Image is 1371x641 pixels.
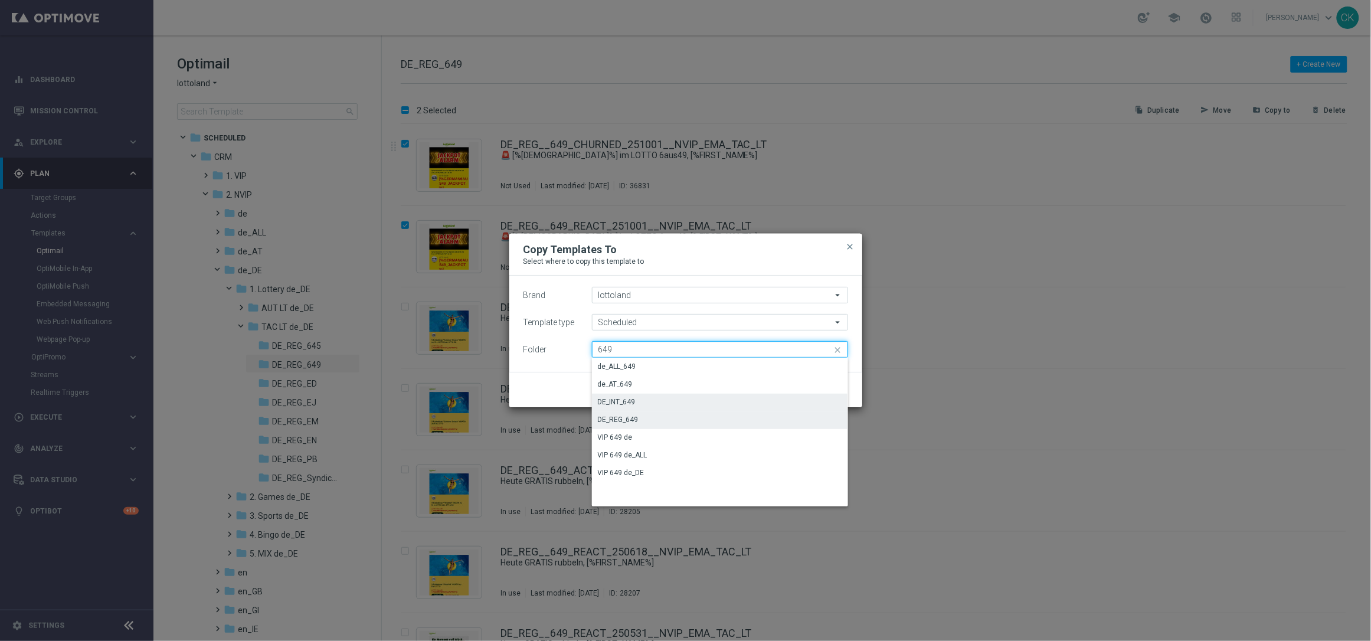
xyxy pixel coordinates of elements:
label: Folder [523,345,547,355]
div: Press SPACE to deselect this row. [592,411,848,429]
div: DE_REG_649 [598,414,639,425]
div: VIP 649 de [598,432,633,443]
label: Brand [523,290,546,300]
h2: Copy Templates To [523,243,617,257]
span: close [846,242,855,251]
div: Press SPACE to select this row. [592,394,848,411]
label: Template type [523,318,575,328]
i: arrow_drop_down [833,287,845,303]
div: Press SPACE to select this row. [592,358,848,376]
i: close [833,342,845,358]
div: VIP 649 de_DE [598,467,644,478]
div: de_ALL_649 [598,361,636,372]
div: Press SPACE to select this row. [592,429,848,447]
div: Press SPACE to select this row. [592,447,848,465]
input: Quick find [592,341,848,358]
div: DE_INT_649 [598,397,636,407]
div: de_AT_649 [598,379,633,390]
div: VIP 649 de_ALL [598,450,647,460]
p: Select where to copy this template to [523,257,848,266]
i: arrow_drop_down [833,315,845,330]
div: Press SPACE to select this row. [592,465,848,482]
div: Press SPACE to select this row. [592,376,848,394]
